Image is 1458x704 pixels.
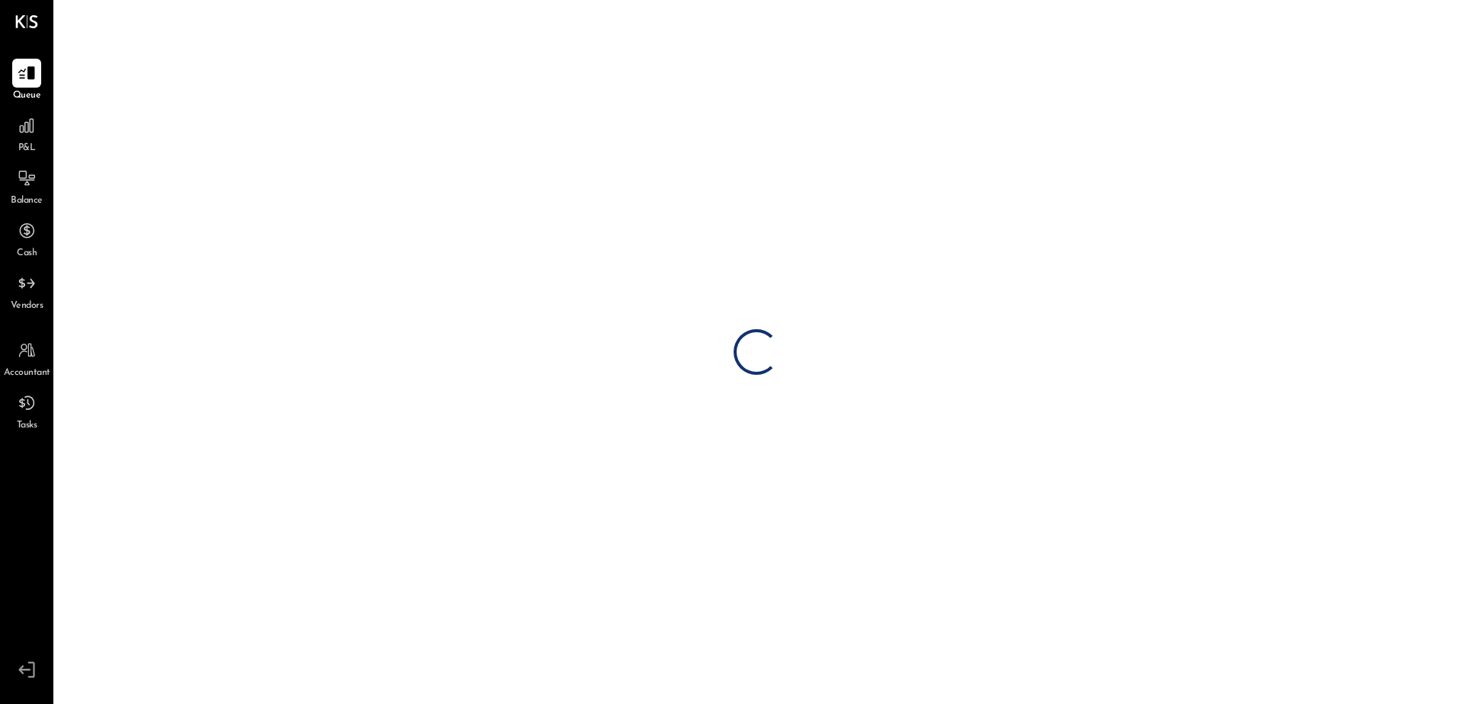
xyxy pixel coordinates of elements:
a: Balance [1,164,53,208]
span: Accountant [4,366,50,380]
a: Queue [1,59,53,103]
a: Accountant [1,336,53,380]
a: Vendors [1,269,53,313]
span: Vendors [11,299,43,313]
a: Cash [1,216,53,261]
a: P&L [1,111,53,155]
span: P&L [18,142,36,155]
a: Tasks [1,389,53,433]
span: Queue [13,89,41,103]
span: Cash [17,247,37,261]
span: Balance [11,194,43,208]
span: Tasks [17,419,37,433]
